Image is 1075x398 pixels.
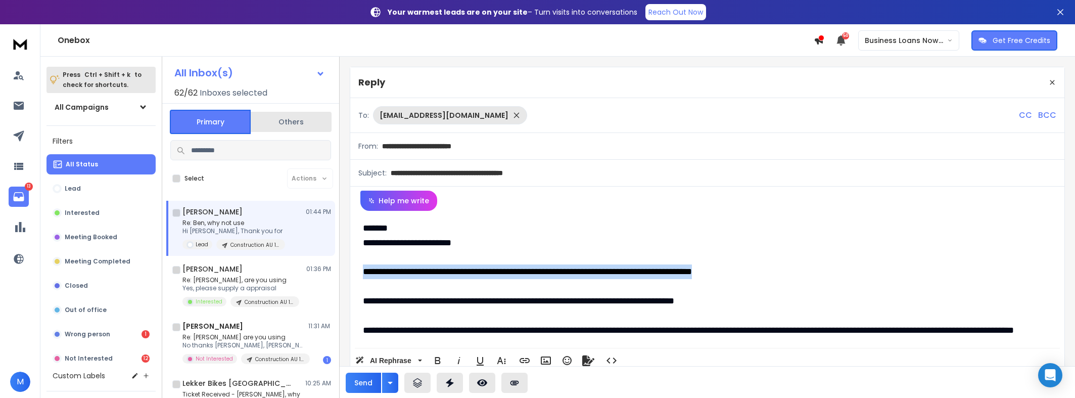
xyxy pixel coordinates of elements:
button: Signature [579,350,598,371]
p: Out of office [65,306,107,314]
p: Meeting Booked [65,233,117,241]
button: Others [251,111,332,133]
p: BCC [1038,109,1056,121]
button: Insert Link (Ctrl+K) [515,350,534,371]
p: Business Loans Now ([PERSON_NAME]) [865,35,947,46]
div: Open Intercom Messenger [1038,363,1062,387]
p: Get Free Credits [993,35,1050,46]
h3: Custom Labels [53,371,105,381]
button: Insert Image (Ctrl+P) [536,350,555,371]
button: AI Rephrase [353,350,424,371]
button: Wrong person1 [46,324,156,344]
button: Underline (Ctrl+U) [471,350,490,371]
button: Lead [46,179,156,199]
span: 50 [842,32,849,39]
p: [EMAIL_ADDRESS][DOMAIN_NAME] [380,110,508,120]
button: Meeting Booked [46,227,156,247]
p: 01:36 PM [306,265,331,273]
div: 1 [323,356,331,364]
p: Interested [196,298,222,305]
button: More Text [492,350,511,371]
button: Not Interested12 [46,348,156,369]
p: Wrong person [65,330,110,338]
p: Hi [PERSON_NAME], Thank you for [182,227,285,235]
p: No thanks [PERSON_NAME], [PERSON_NAME] [182,341,304,349]
h1: [PERSON_NAME] [182,207,243,217]
button: Code View [602,350,621,371]
p: 13 [25,183,33,191]
p: Subject: [358,168,387,178]
p: From: [358,141,378,151]
button: Send [346,373,381,393]
button: Interested [46,203,156,223]
p: Press to check for shortcuts. [63,70,142,90]
p: Not Interested [196,355,233,363]
img: logo [10,34,30,53]
h1: Onebox [58,34,814,47]
h1: All Campaigns [55,102,109,112]
span: Ctrl + Shift + k [83,69,132,80]
button: All Campaigns [46,97,156,117]
h1: [PERSON_NAME] [182,264,243,274]
div: 12 [142,355,150,363]
button: Bold (Ctrl+B) [428,350,447,371]
strong: Your warmest leads are on your site [388,7,528,17]
p: Re: [PERSON_NAME], are you using [182,276,299,284]
label: Select [184,174,204,183]
h1: All Inbox(s) [174,68,233,78]
button: Get Free Credits [971,30,1057,51]
p: All Status [66,160,98,168]
p: – Turn visits into conversations [388,7,637,17]
button: M [10,372,30,392]
p: Interested [65,209,100,217]
p: Not Interested [65,355,113,363]
h1: [PERSON_NAME] [182,321,243,331]
p: Yes, please supply a appraisal [182,284,299,292]
p: Construction AU 1685 List 2 Appraisal CTA [230,241,279,249]
button: Meeting Completed [46,251,156,272]
button: Primary [170,110,251,134]
a: Reach Out Now [645,4,706,20]
p: CC [1019,109,1032,121]
p: Re: Ben, why not use [182,219,285,227]
p: Re: [PERSON_NAME] are you using [182,333,304,341]
p: 10:25 AM [305,379,331,387]
p: Reply [358,75,385,90]
span: AI Rephrase [368,357,413,365]
p: Construction AU 1685 List 2 Appraisal CTA [245,298,293,306]
p: Lead [65,185,81,193]
button: Out of office [46,300,156,320]
p: Reach Out Now [648,7,703,17]
button: Italic (Ctrl+I) [449,350,469,371]
span: 62 / 62 [174,87,198,99]
p: Closed [65,282,88,290]
h3: Inboxes selected [200,87,267,99]
button: Emoticons [557,350,577,371]
p: Construction AU 1685 List 2 Appraisal CTA [255,356,304,363]
div: 1 [142,330,150,338]
h1: Lekker Bikes [GEOGRAPHIC_DATA] [182,378,294,388]
p: 11:31 AM [308,322,331,330]
button: All Status [46,154,156,174]
p: Meeting Completed [65,257,130,266]
p: Lead [196,241,208,248]
button: Closed [46,276,156,296]
h3: Filters [46,134,156,148]
p: To: [358,110,369,120]
a: 13 [9,187,29,207]
p: 01:44 PM [306,208,331,216]
button: Help me write [360,191,437,211]
button: All Inbox(s) [166,63,333,83]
